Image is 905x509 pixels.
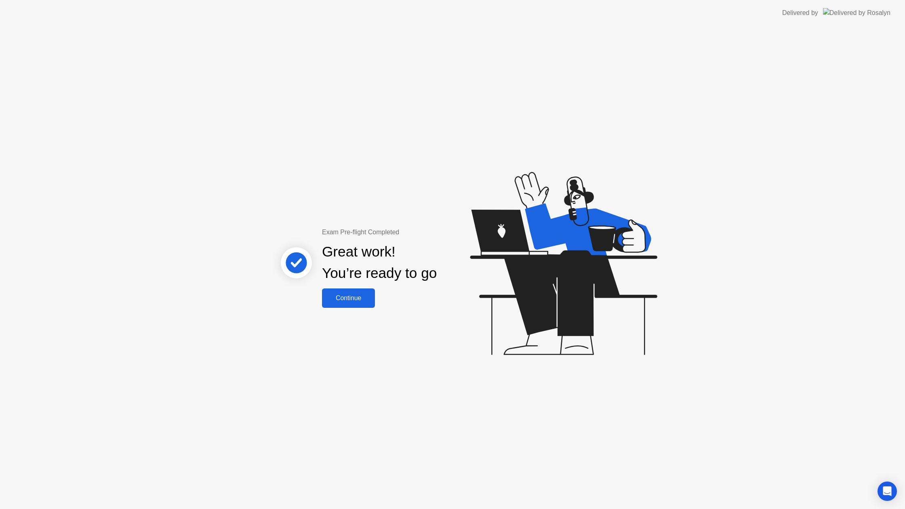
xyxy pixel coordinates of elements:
div: Open Intercom Messenger [878,482,897,501]
button: Continue [322,288,375,308]
div: Delivered by [782,8,818,18]
div: Continue [324,294,373,302]
div: Great work! You’re ready to go [322,241,437,284]
div: Exam Pre-flight Completed [322,227,489,237]
img: Delivered by Rosalyn [823,8,890,17]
